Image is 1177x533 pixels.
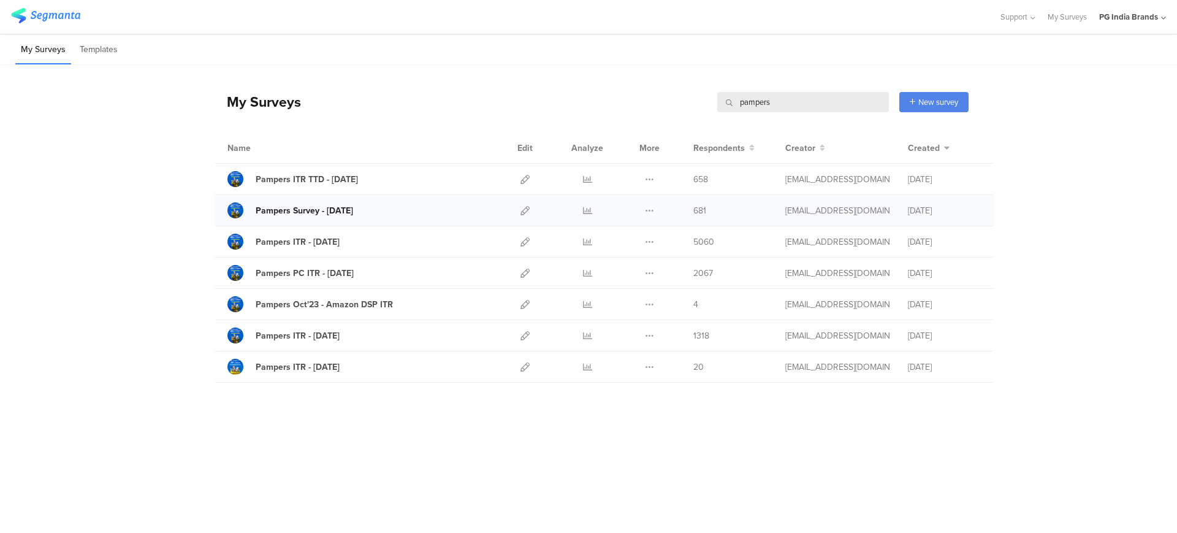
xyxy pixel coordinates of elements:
[569,132,606,163] div: Analyze
[785,329,889,342] div: suri.r@pg.com
[227,202,353,218] a: Pampers Survey - [DATE]
[717,92,889,112] input: Survey Name, Creator...
[693,298,698,311] span: 4
[11,8,80,23] img: segmanta logo
[227,359,340,375] a: Pampers ITR - [DATE]
[908,361,981,374] div: [DATE]
[227,265,354,281] a: Pampers PC ITR - [DATE]
[918,96,958,108] span: New survey
[256,204,353,217] div: Pampers Survey - Jul'25
[256,361,340,374] div: Pampers ITR - May'23
[908,204,981,217] div: [DATE]
[908,142,950,155] button: Created
[693,329,709,342] span: 1318
[227,171,358,187] a: Pampers ITR TTD - [DATE]
[15,36,71,64] li: My Surveys
[785,267,889,280] div: gupta.a.49@pg.com
[256,298,393,311] div: Pampers Oct'23 - Amazon DSP ITR
[785,361,889,374] div: suri.r@pg.com
[227,142,301,155] div: Name
[636,132,663,163] div: More
[908,329,981,342] div: [DATE]
[227,234,340,250] a: Pampers ITR - [DATE]
[908,173,981,186] div: [DATE]
[512,132,538,163] div: Edit
[785,173,889,186] div: kar.s.1@pg.com
[785,298,889,311] div: gupta.a.49@pg.com
[693,173,708,186] span: 658
[256,267,354,280] div: Pampers PC ITR - Feb 2024
[908,298,981,311] div: [DATE]
[256,236,340,248] div: Pampers ITR - Jul'24
[785,236,889,248] div: suri.r@pg.com
[693,142,745,155] span: Respondents
[693,204,706,217] span: 681
[256,329,340,342] div: Pampers ITR - Jun'23
[74,36,123,64] li: Templates
[908,142,940,155] span: Created
[693,142,755,155] button: Respondents
[785,142,825,155] button: Creator
[1000,11,1027,23] span: Support
[785,204,889,217] div: gupta.a.49@pg.com
[227,328,340,343] a: Pampers ITR - [DATE]
[227,296,393,312] a: Pampers Oct'23 - Amazon DSP ITR
[785,142,815,155] span: Creator
[693,361,704,374] span: 20
[908,236,981,248] div: [DATE]
[693,267,713,280] span: 2067
[215,91,301,112] div: My Surveys
[693,236,714,248] span: 5060
[1099,11,1158,23] div: PG India Brands
[908,267,981,280] div: [DATE]
[256,173,358,186] div: Pampers ITR TTD - Aug'25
